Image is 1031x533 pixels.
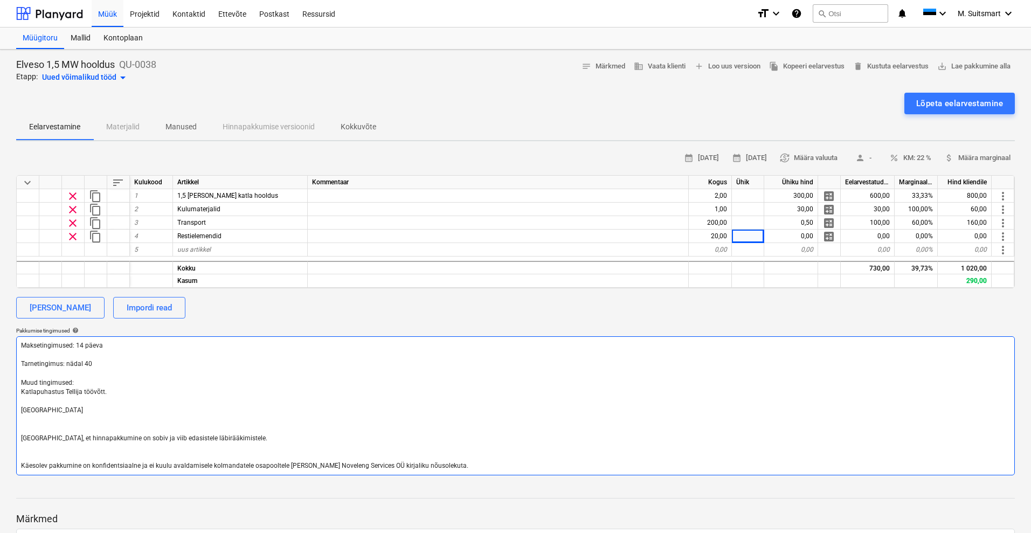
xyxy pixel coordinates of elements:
[889,152,931,164] span: KM: 22 %
[173,274,308,288] div: Kasum
[764,176,818,189] div: Ühiku hind
[885,150,936,167] button: KM: 22 %
[690,58,765,75] button: Loo uus versioon
[1002,7,1015,20] i: keyboard_arrow_down
[689,230,732,243] div: 20,00
[119,58,156,71] p: QU-0038
[134,219,138,226] span: 3
[764,216,818,230] div: 0,50
[16,327,1015,334] div: Pakkumise tingimused
[689,176,732,189] div: Kogus
[177,246,211,253] span: uus artikkel
[689,189,732,203] div: 2,00
[634,61,643,71] span: business
[97,27,149,49] div: Kontoplaan
[694,60,760,73] span: Loo uus versioon
[134,192,138,199] span: 1
[938,261,992,274] div: 1 020,00
[16,297,105,319] button: [PERSON_NAME]
[822,230,835,243] span: Halda rea detailset jaotust
[694,61,704,71] span: add
[70,327,79,334] span: help
[769,61,779,71] span: file_copy
[764,230,818,243] div: 0,00
[937,60,1011,73] span: Lae pakkumine alla
[818,9,826,18] span: search
[938,189,992,203] div: 800,00
[895,203,938,216] div: 100,00%
[889,153,899,163] span: percent
[173,176,308,189] div: Artikkel
[165,121,197,133] p: Manused
[933,58,1015,75] button: Lae pakkumine alla
[938,274,992,288] div: 290,00
[308,176,689,189] div: Kommentaar
[30,301,91,315] div: [PERSON_NAME]
[689,203,732,216] div: 1,00
[16,336,1015,475] textarea: Maksetingimused: 14 päeva Tarnetingimus: nädal 40 Muud tingimused: Katlapuhastus Tellija töövõtt....
[850,152,876,164] span: -
[895,176,938,189] div: Marginaal, %
[89,203,102,216] span: Dubleeri rida
[29,121,80,133] p: Eelarvestamine
[853,61,863,71] span: delete
[16,513,1015,525] p: Märkmed
[904,93,1015,114] button: Lõpeta eelarvestamine
[177,192,278,199] span: 1,5 MW Kohlbach katla hooldus
[780,153,790,163] span: currency_exchange
[112,176,124,189] span: Sorteeri read tabelis
[822,203,835,216] span: Halda rea detailset jaotust
[940,150,1015,167] button: Määra marginaal
[89,230,102,243] span: Dubleeri rida
[732,152,767,164] span: [DATE]
[66,190,79,203] span: Eemalda rida
[577,58,629,75] button: Märkmed
[770,7,783,20] i: keyboard_arrow_down
[895,243,938,257] div: 0,00%
[134,205,138,213] span: 2
[769,60,845,73] span: Kopeeri eelarvestus
[64,27,97,49] a: Mallid
[177,232,222,240] span: Restielemendid
[582,61,591,71] span: notes
[841,189,895,203] div: 600,00
[895,216,938,230] div: 60,00%
[841,230,895,243] div: 0,00
[897,7,908,20] i: notifications
[822,190,835,203] span: Halda rea detailset jaotust
[764,203,818,216] div: 30,00
[997,190,1009,203] span: Rohkem toiminguid
[849,58,933,75] button: Kustuta eelarvestus
[895,261,938,274] div: 39,73%
[776,150,842,167] button: Määra valuuta
[66,217,79,230] span: Eemalda rida
[89,190,102,203] span: Dubleeri rida
[822,217,835,230] span: Halda rea detailset jaotust
[813,4,888,23] button: Otsi
[764,189,818,203] div: 300,00
[997,230,1009,243] span: Rohkem toiminguid
[841,243,895,257] div: 0,00
[997,244,1009,257] span: Rohkem toiminguid
[765,58,849,75] button: Kopeeri eelarvestus
[938,230,992,243] div: 0,00
[16,71,38,84] p: Etapp:
[764,243,818,257] div: 0,00
[841,216,895,230] div: 100,00
[732,153,742,163] span: calendar_month
[634,60,686,73] span: Vaata klienti
[689,216,732,230] div: 200,00
[582,60,625,73] span: Märkmed
[780,152,838,164] span: Määra valuuta
[916,96,1003,110] div: Lõpeta eelarvestamine
[341,121,376,133] p: Kokkuvõte
[841,203,895,216] div: 30,00
[66,230,79,243] span: Eemalda rida
[938,216,992,230] div: 160,00
[895,189,938,203] div: 33,33%
[16,27,64,49] a: Müügitoru
[997,217,1009,230] span: Rohkem toiminguid
[134,246,138,253] span: 5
